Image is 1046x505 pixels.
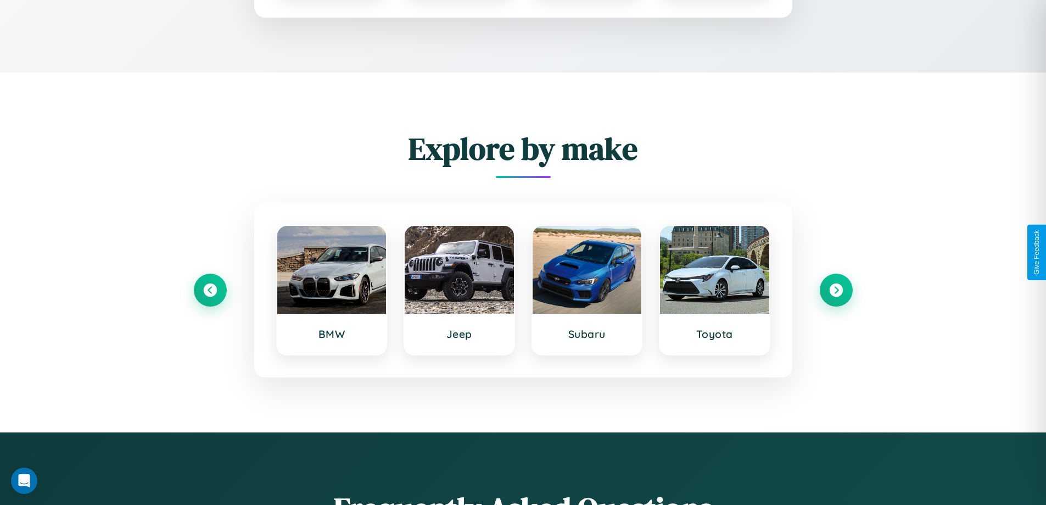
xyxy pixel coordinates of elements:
h3: Jeep [416,328,503,341]
div: Give Feedback [1033,230,1041,275]
h3: Subaru [544,328,631,341]
h2: Explore by make [194,127,853,170]
h3: Toyota [671,328,758,341]
h3: BMW [288,328,376,341]
div: Open Intercom Messenger [11,468,37,494]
